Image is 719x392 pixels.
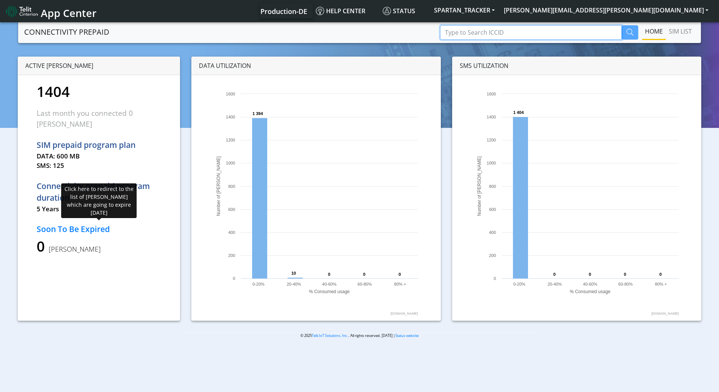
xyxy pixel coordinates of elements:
div: SMS UTILIZATION [452,57,701,75]
div: DATA UTILIZATION [191,57,440,75]
div: Click here to redirect to the list of [PERSON_NAME] which are going to expire [DATE] [61,183,137,218]
text: 80% + [394,282,406,286]
text: 0 [494,276,496,281]
span: Help center [316,7,365,15]
button: [PERSON_NAME][EMAIL_ADDRESS][PERSON_NAME][DOMAIN_NAME] [499,3,713,17]
text: Number of [PERSON_NAME] [477,156,482,216]
text: 600 [489,207,496,212]
text: 0 [624,272,626,277]
a: SIM LIST [666,24,695,39]
text: 0-20% [513,282,525,286]
span: Production-DE [260,7,307,16]
span: App Center [41,6,97,20]
text: 400 [489,230,496,235]
text: 0 [659,272,662,277]
img: knowledge.svg [316,7,324,15]
a: Home [642,24,666,39]
span: Status [383,7,415,15]
p: 1404 [37,81,161,102]
p: Soon To Be Expired [37,223,161,235]
a: App Center [6,3,95,19]
div: ACTIVE [PERSON_NAME] [18,57,180,75]
text: 0 [233,276,235,281]
p: Last month you connected 0 [PERSON_NAME] [37,108,161,129]
text: 0-20% [252,282,265,286]
text: 1000 [226,161,235,165]
p: DATA: 600 MB [37,151,161,161]
text: 800 [489,184,496,189]
text: 400 [228,230,235,235]
text: [DOMAIN_NAME] [651,312,679,315]
p: Connectivity prepaid program duration [37,180,161,204]
text: 0 [399,272,401,277]
text: 1200 [226,138,235,142]
text: 20-40% [547,282,562,286]
text: 60-80% [358,282,372,286]
a: CONNECTIVITY PREPAID [24,25,109,40]
text: 40-60% [322,282,337,286]
p: © 2025 . All rights reserved. [DATE] | [185,333,534,338]
text: 200 [228,253,235,258]
text: 0 [328,272,330,277]
text: 200 [489,253,496,258]
img: logo-telit-cinterion-gw-new.png [6,5,38,17]
text: % Consumed usage [570,289,610,294]
a: Telit IoT Solutions, Inc. [312,333,348,338]
text: 1000 [487,161,496,165]
text: 0 [589,272,591,277]
text: % Consumed usage [309,289,350,294]
p: 5 Years [37,204,161,214]
text: 1400 [226,115,235,119]
text: 10 [291,271,296,275]
text: 20-40% [287,282,301,286]
text: 40-60% [583,282,597,286]
text: Number of [PERSON_NAME] [216,156,221,216]
a: Status [380,3,430,18]
text: 800 [228,184,235,189]
a: Help center [313,3,380,18]
text: 0 [363,272,365,277]
text: 1400 [487,115,496,119]
text: 60-80% [618,282,633,286]
a: Your current platform instance [260,3,307,18]
text: [DOMAIN_NAME] [391,312,418,315]
text: 1600 [487,92,496,96]
text: 1 404 [513,110,524,115]
img: status.svg [383,7,391,15]
text: 1200 [487,138,496,142]
button: SPARTAN_TRACKER [430,3,499,17]
text: 1 394 [252,111,263,116]
text: 80% + [655,282,667,286]
p: SIM prepaid program plan [37,139,161,151]
a: Status website [395,333,419,338]
text: 1600 [226,92,235,96]
text: 600 [228,207,235,212]
p: SMS: 125 [37,161,161,171]
p: 0 [37,235,161,257]
span: [PERSON_NAME] [45,244,101,254]
text: 0 [553,272,556,277]
input: Type to Search ICCID [440,25,622,40]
